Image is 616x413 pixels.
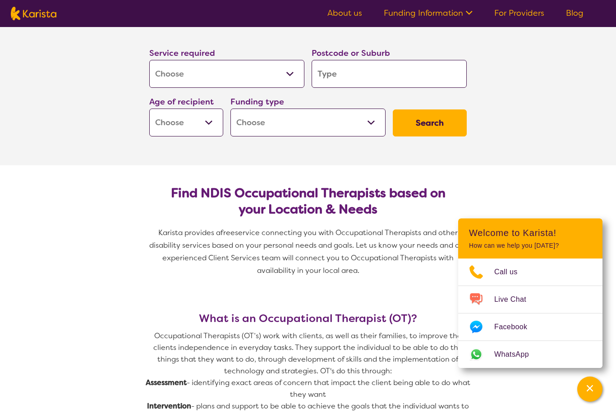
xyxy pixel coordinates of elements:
a: About us [327,8,362,18]
p: - identifying exact areas of concern that impact the client being able to do what they want [146,377,470,400]
span: WhatsApp [494,348,540,361]
p: - plans and support to be able to achieve the goals that the individual wants to [146,400,470,412]
a: Blog [566,8,584,18]
strong: Assessment [146,378,187,387]
span: free [221,228,235,237]
span: Call us [494,265,529,279]
a: Web link opens in a new tab. [458,341,602,368]
label: Service required [149,48,215,59]
div: Channel Menu [458,218,602,368]
a: Funding Information [384,8,473,18]
label: Funding type [230,96,284,107]
span: Facebook [494,320,538,334]
p: Occupational Therapists (OT’s) work with clients, as well as their families, to improve the clien... [146,330,470,377]
h2: Welcome to Karista! [469,227,592,238]
span: service connecting you with Occupational Therapists and other disability services based on your p... [149,228,469,275]
label: Age of recipient [149,96,214,107]
button: Channel Menu [577,377,602,402]
h2: Find NDIS Occupational Therapists based on your Location & Needs [156,185,460,218]
label: Postcode or Suburb [312,48,390,59]
p: How can we help you [DATE]? [469,242,592,250]
span: Live Chat [494,293,537,306]
ul: Choose channel [458,259,602,368]
input: Type [312,60,467,88]
button: Search [393,109,467,136]
span: Karista provides a [158,228,221,237]
h3: What is an Occupational Therapist (OT)? [146,312,470,325]
a: For Providers [494,8,544,18]
img: Karista logo [11,7,56,20]
strong: Intervention [147,401,191,411]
